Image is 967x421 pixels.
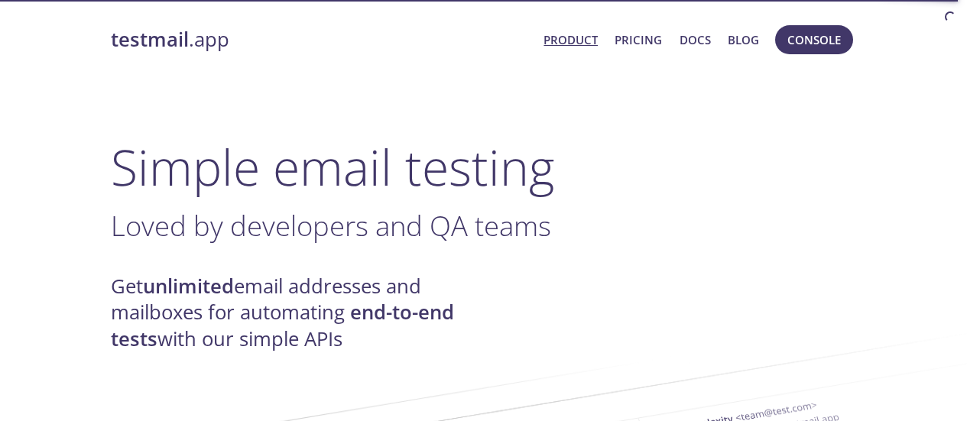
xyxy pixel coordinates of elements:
span: Loved by developers and QA teams [111,206,551,245]
a: Docs [680,30,711,50]
strong: unlimited [143,273,234,300]
strong: end-to-end tests [111,299,454,351]
button: Console [775,25,853,54]
a: Product [544,30,598,50]
h4: Get email addresses and mailboxes for automating with our simple APIs [111,274,484,352]
h1: Simple email testing [111,138,857,196]
strong: testmail [111,26,189,53]
span: Console [787,30,841,50]
a: Pricing [615,30,662,50]
a: testmail.app [111,27,532,53]
a: Blog [728,30,759,50]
